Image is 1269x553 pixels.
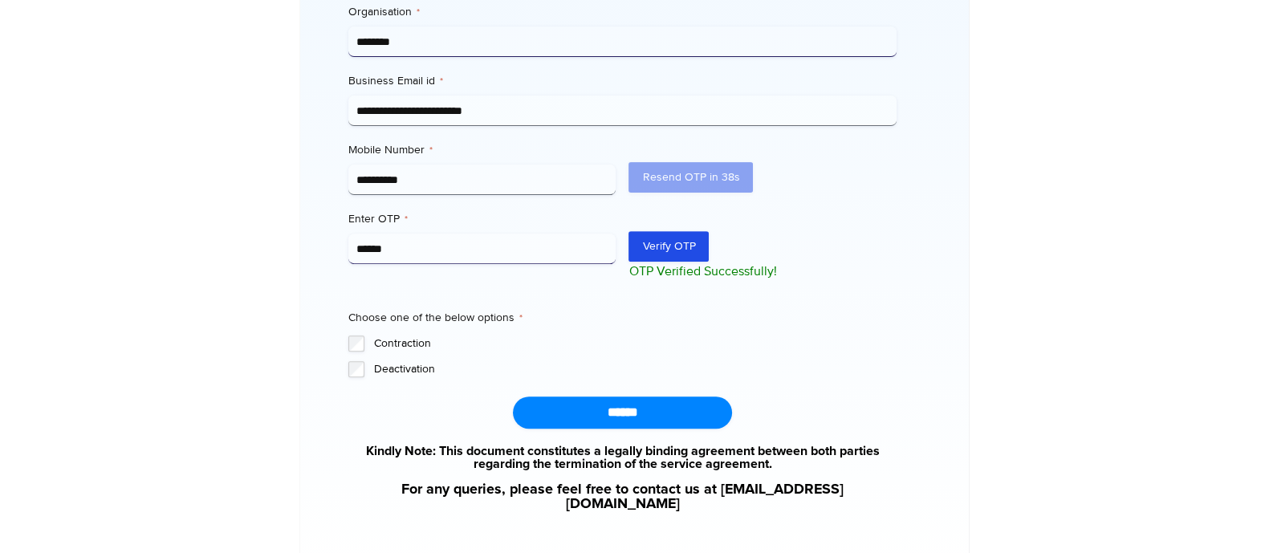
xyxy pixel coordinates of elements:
[348,4,897,20] label: Organisation
[348,445,897,470] a: Kindly Note: This document constitutes a legally binding agreement between both parties regarding...
[348,310,523,326] legend: Choose one of the below options
[628,162,753,193] button: Resend OTP in 38s
[348,211,616,227] label: Enter OTP
[348,482,897,511] a: For any queries, please feel free to contact us at [EMAIL_ADDRESS][DOMAIN_NAME]
[628,231,709,262] button: Verify OTP
[348,142,616,158] label: Mobile Number
[628,262,897,281] p: OTP Verified Successfully!
[348,73,897,89] label: Business Email id
[374,335,897,352] label: Contraction
[374,361,897,377] label: Deactivation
